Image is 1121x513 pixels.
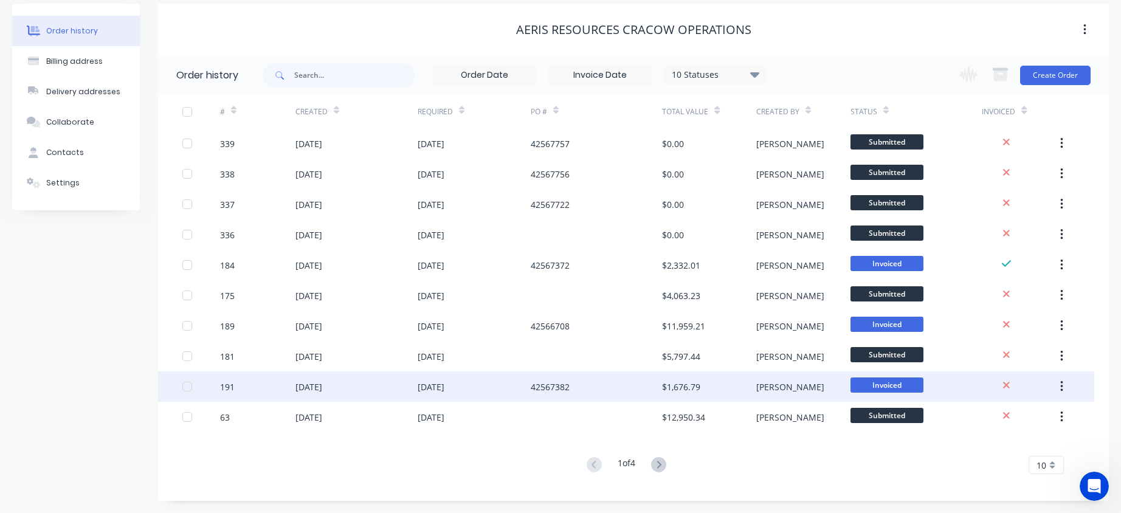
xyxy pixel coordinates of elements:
div: $12,950.34 [662,411,705,424]
button: Delivery addresses [12,77,140,107]
div: Created By [756,106,799,117]
div: 337 [220,198,235,211]
div: Total Value [662,95,756,128]
span: Submitted [850,195,923,210]
div: 184 [220,259,235,272]
div: $0.00 [662,168,684,181]
div: $2,332.01 [662,259,700,272]
span: Submitted [850,134,923,150]
div: # [220,95,295,128]
span: Submitted [850,286,923,301]
div: [PERSON_NAME] [756,229,824,241]
div: $0.00 [662,198,684,211]
div: [DATE] [295,411,322,424]
button: Contacts [12,137,140,168]
div: 191 [220,380,235,393]
div: Aeris Resources Cracow Operations [516,22,751,37]
div: [DATE] [418,137,444,150]
div: 63 [220,411,230,424]
div: Invoiced [982,95,1057,128]
span: Submitted [850,408,923,423]
span: Submitted [850,165,923,180]
div: 1 of 4 [618,456,635,474]
div: 42567756 [531,168,570,181]
div: [DATE] [295,137,322,150]
div: 175 [220,289,235,302]
div: [DATE] [295,198,322,211]
div: 339 [220,137,235,150]
div: $1,676.79 [662,380,700,393]
div: Contacts [46,147,84,158]
div: $0.00 [662,229,684,241]
div: $0.00 [662,137,684,150]
button: Create Order [1020,66,1091,85]
div: Settings [46,177,80,188]
div: Billing address [46,56,103,67]
div: Required [418,106,453,117]
div: [DATE] [295,320,322,332]
div: [DATE] [295,350,322,363]
div: Required [418,95,531,128]
div: 336 [220,229,235,241]
div: 181 [220,350,235,363]
div: [PERSON_NAME] [756,411,824,424]
div: [DATE] [295,380,322,393]
div: [DATE] [295,168,322,181]
div: Created [295,95,418,128]
div: PO # [531,106,547,117]
div: [DATE] [418,168,444,181]
iframe: Intercom live chat [1080,472,1109,501]
div: Status [850,106,877,117]
div: [PERSON_NAME] [756,137,824,150]
div: [DATE] [418,229,444,241]
div: 10 Statuses [664,68,767,81]
input: Order Date [433,66,536,84]
div: # [220,106,225,117]
div: Invoiced [982,106,1015,117]
button: Order history [12,16,140,46]
span: 10 [1036,459,1046,472]
div: $11,959.21 [662,320,705,332]
div: [PERSON_NAME] [756,168,824,181]
div: [PERSON_NAME] [756,259,824,272]
div: 42567372 [531,259,570,272]
div: [DATE] [295,229,322,241]
div: [DATE] [418,320,444,332]
div: Status [850,95,982,128]
span: Submitted [850,347,923,362]
div: Created By [756,95,850,128]
button: Settings [12,168,140,198]
div: 338 [220,168,235,181]
div: 42566708 [531,320,570,332]
span: Invoiced [850,377,923,393]
div: Collaborate [46,117,94,128]
div: [DATE] [295,259,322,272]
div: [PERSON_NAME] [756,380,824,393]
button: Billing address [12,46,140,77]
div: [DATE] [418,259,444,272]
div: [PERSON_NAME] [756,320,824,332]
div: PO # [531,95,663,128]
div: Order history [176,68,238,83]
button: Collaborate [12,107,140,137]
div: 42567382 [531,380,570,393]
span: Invoiced [850,317,923,332]
div: 42567757 [531,137,570,150]
div: Order history [46,26,98,36]
div: [DATE] [418,289,444,302]
div: [DATE] [418,411,444,424]
div: Created [295,106,328,117]
div: [DATE] [295,289,322,302]
span: Submitted [850,226,923,241]
div: [PERSON_NAME] [756,198,824,211]
div: [PERSON_NAME] [756,350,824,363]
div: [PERSON_NAME] [756,289,824,302]
div: 42567722 [531,198,570,211]
div: 189 [220,320,235,332]
div: [DATE] [418,380,444,393]
input: Invoice Date [549,66,651,84]
div: [DATE] [418,350,444,363]
div: [DATE] [418,198,444,211]
input: Search... [294,63,415,88]
div: $4,063.23 [662,289,700,302]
